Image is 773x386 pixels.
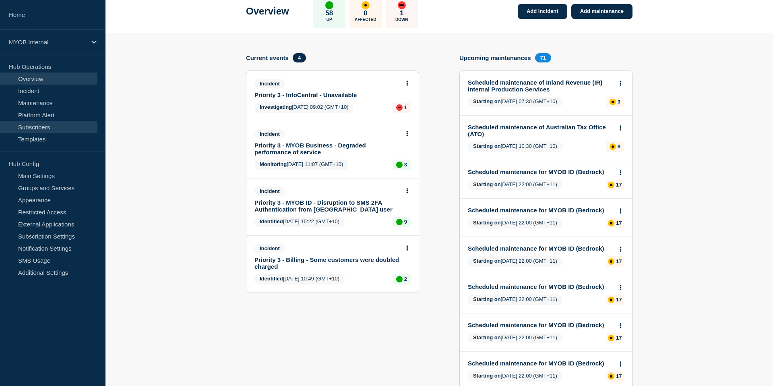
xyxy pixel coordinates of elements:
span: [DATE] 22:00 (GMT+11) [468,333,562,343]
a: Add maintenance [571,4,632,19]
p: 1 [404,104,407,110]
p: Down [395,17,408,22]
div: affected [608,297,614,303]
a: Scheduled maintenance for MYOB ID (Bedrock) [468,245,613,252]
p: 1 [400,9,403,17]
a: Scheduled maintenance for MYOB ID (Bedrock) [468,360,613,367]
div: affected [608,373,614,380]
a: Scheduled maintenance for MYOB ID (Bedrock) [468,322,613,328]
span: Starting on [473,98,501,104]
span: Starting on [473,373,501,379]
a: Scheduled maintenance for MYOB ID (Bedrock) [468,283,613,290]
p: 8 [618,143,620,149]
span: Starting on [473,181,501,187]
a: Scheduled maintenance for MYOB ID (Bedrock) [468,207,613,214]
p: 17 [616,297,622,303]
span: Investigating [260,104,292,110]
a: Priority 3 - InfoCentral - Unavailable [254,91,400,98]
a: Scheduled maintenance of Australian Tax Office (ATO) [468,124,613,137]
span: Starting on [473,220,501,226]
div: affected [608,258,614,265]
span: Incident [254,79,285,88]
div: up [396,276,403,282]
span: Identified [260,218,283,224]
p: 3 [404,162,407,168]
p: 0 [364,9,367,17]
span: [DATE] 07:30 (GMT+10) [468,97,562,107]
span: Starting on [473,258,501,264]
p: 58 [325,9,333,17]
p: 17 [616,182,622,188]
span: Starting on [473,143,501,149]
div: up [396,162,403,168]
span: Monitoring [260,161,287,167]
p: 9 [404,219,407,225]
span: [DATE] 22:00 (GMT+11) [468,295,562,305]
a: Scheduled maintenance of Inland Revenue (IR) Internal Production Services [468,79,613,93]
h4: Current events [246,54,289,61]
p: 17 [616,220,622,226]
span: Starting on [473,334,501,340]
span: [DATE] 09:02 (GMT+10) [254,102,353,113]
span: [DATE] 11:07 (GMT+10) [254,160,348,170]
p: MYOB Internal [9,39,86,46]
span: Incident [254,129,285,139]
span: Incident [254,244,285,253]
span: [DATE] 10:30 (GMT+10) [468,141,562,152]
span: [DATE] 22:00 (GMT+11) [468,180,562,190]
span: 71 [535,53,551,62]
div: affected [608,182,614,188]
span: [DATE] 22:00 (GMT+11) [468,218,562,228]
h1: Overview [246,6,289,17]
p: 17 [616,258,622,264]
span: 4 [293,53,306,62]
span: [DATE] 10:49 (GMT+10) [254,274,345,284]
p: 17 [616,373,622,379]
span: [DATE] 15:22 (GMT+10) [254,217,345,227]
p: 9 [618,99,620,105]
p: 2 [404,276,407,282]
div: up [325,1,333,9]
div: down [398,1,406,9]
span: Starting on [473,296,501,302]
p: 17 [616,335,622,341]
a: Priority 3 - MYOB Business - Degraded performance of service [254,142,400,156]
span: [DATE] 22:00 (GMT+11) [468,371,562,382]
p: Affected [355,17,376,22]
a: Priority 3 - MYOB ID - Disruption to SMS 2FA Authentication from [GEOGRAPHIC_DATA] user [254,199,400,213]
a: Scheduled maintenance for MYOB ID (Bedrock) [468,168,613,175]
div: affected [610,143,616,150]
a: Priority 3 - Billing - Some customers were doubled charged [254,256,400,270]
a: Add incident [518,4,567,19]
div: affected [610,99,616,105]
div: affected [608,335,614,341]
span: Identified [260,276,283,282]
span: [DATE] 22:00 (GMT+11) [468,256,562,267]
span: Incident [254,187,285,196]
div: down [396,104,403,111]
h4: Upcoming maintenances [459,54,531,61]
div: affected [608,220,614,226]
p: Up [327,17,332,22]
div: affected [362,1,370,9]
div: up [396,219,403,225]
